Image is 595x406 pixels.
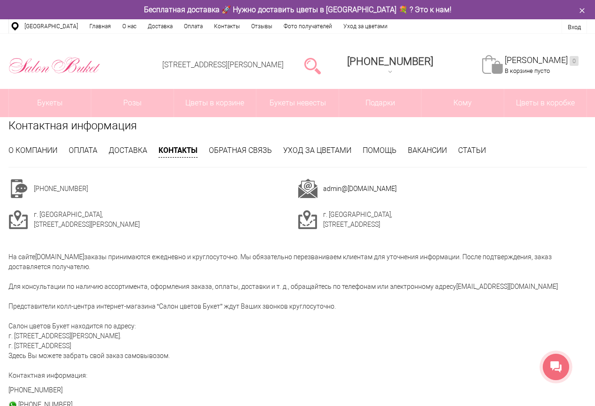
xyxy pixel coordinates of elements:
[298,210,317,230] img: cont3.png
[363,146,397,155] a: Помощь
[283,146,351,155] a: Уход за цветами
[178,19,208,33] a: Оплата
[8,371,587,381] p: Контактная информация:
[208,19,246,33] a: Контакты
[278,19,338,33] a: Фото получателей
[246,19,278,33] a: Отзывы
[298,179,317,199] img: cont2.png
[323,185,341,192] a: admin
[9,89,91,117] a: Букеты
[34,210,298,230] td: г. [GEOGRAPHIC_DATA], [STREET_ADDRESS][PERSON_NAME]
[91,89,174,117] a: Розы
[338,19,393,33] a: Уход за цветами
[256,89,339,117] a: Букеты невесты
[1,5,594,15] div: Бесплатная доставка 🚀 Нужно доставить цветы в [GEOGRAPHIC_DATA] 💐 ? Это к нам!
[347,56,433,67] span: [PHONE_NUMBER]
[159,145,198,158] a: Контакты
[34,179,298,199] td: [PHONE_NUMBER]
[19,19,84,33] a: [GEOGRAPHIC_DATA]
[142,19,178,33] a: Доставка
[8,210,28,230] img: cont3.png
[162,60,284,69] a: [STREET_ADDRESS][PERSON_NAME]
[209,146,272,155] a: Обратная связь
[458,146,486,155] a: Статьи
[504,89,587,117] a: Цветы в коробке
[505,67,550,74] span: В корзине пусто
[69,146,97,155] a: Оплата
[323,210,587,230] td: г. [GEOGRAPHIC_DATA], [STREET_ADDRESS]
[408,146,447,155] a: Вакансии
[174,89,256,117] a: Цветы в корзине
[456,283,558,290] a: [EMAIL_ADDRESS][DOMAIN_NAME]
[8,386,63,394] a: [PHONE_NUMBER]
[35,253,84,261] a: [DOMAIN_NAME]
[568,24,581,31] a: Вход
[8,146,57,155] a: О компании
[8,179,28,199] img: cont1.png
[8,117,587,134] h1: Контактная информация
[505,55,579,66] a: [PERSON_NAME]
[117,19,142,33] a: О нас
[84,19,117,33] a: Главная
[421,89,504,117] span: Кому
[8,55,101,76] img: Цветы Нижний Новгород
[341,52,439,79] a: [PHONE_NUMBER]
[341,185,397,192] a: @[DOMAIN_NAME]
[339,89,421,117] a: Подарки
[109,146,147,155] a: Доставка
[570,56,579,66] ins: 0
